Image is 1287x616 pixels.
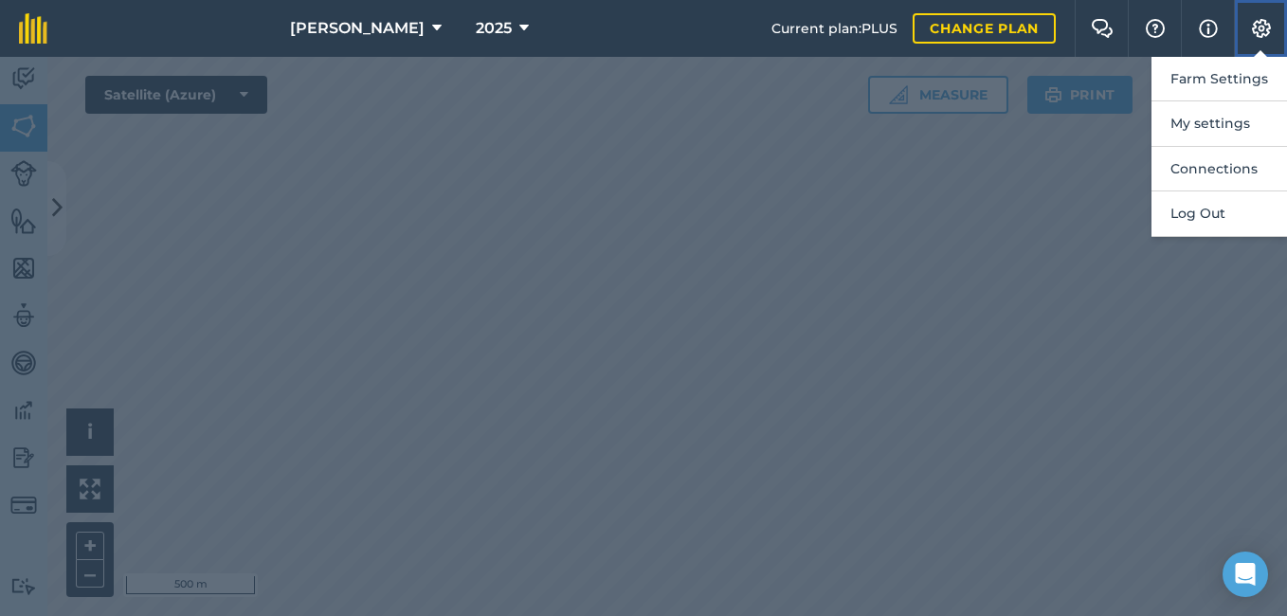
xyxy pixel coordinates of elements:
span: [PERSON_NAME] [290,17,425,40]
img: Two speech bubbles overlapping with the left bubble in the forefront [1091,19,1114,38]
span: 2025 [476,17,512,40]
img: fieldmargin Logo [19,13,47,44]
div: Open Intercom Messenger [1223,552,1268,597]
img: A cog icon [1250,19,1273,38]
span: Current plan : PLUS [771,18,897,39]
button: Connections [1151,147,1287,191]
button: My settings [1151,101,1287,146]
button: Farm Settings [1151,57,1287,101]
a: Change plan [913,13,1056,44]
img: svg+xml;base64,PHN2ZyB4bWxucz0iaHR0cDovL3d3dy53My5vcmcvMjAwMC9zdmciIHdpZHRoPSIxNyIgaGVpZ2h0PSIxNy... [1199,17,1218,40]
button: Log Out [1151,191,1287,236]
img: A question mark icon [1144,19,1167,38]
